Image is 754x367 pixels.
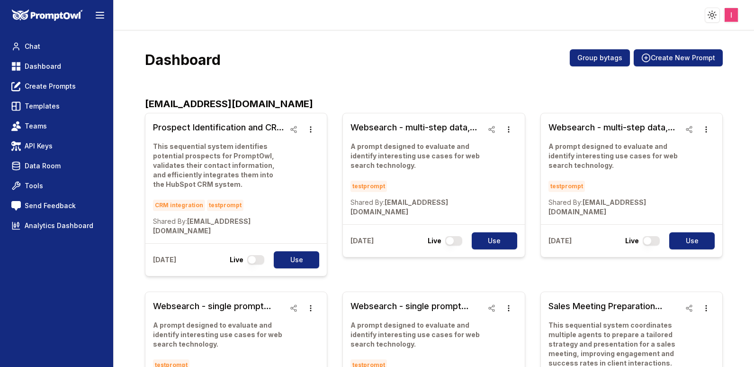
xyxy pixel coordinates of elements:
[153,121,285,134] h3: Prospect Identification and CRM Integration Workflow
[25,42,40,51] span: Chat
[25,121,47,131] span: Teams
[8,118,106,135] a: Teams
[25,101,60,111] span: Templates
[8,78,106,95] a: Create Prompts
[25,161,61,171] span: Data Room
[25,141,53,151] span: API Keys
[725,8,738,22] img: ACg8ocLcalYY8KTZ0qfGg_JirqB37-qlWKk654G7IdWEKZx1cb7MQQ=s96-c
[472,232,517,249] button: Use
[548,300,681,313] h3: Sales Meeting Preparation Workflow
[274,251,319,268] button: Use
[664,232,715,249] a: Use
[548,142,681,170] p: A prompt designed to evaluate and identify interesting use cases for web search technology.
[350,121,483,134] h3: Websearch - multi-step data, search and more, single model, single step
[25,62,61,71] span: Dashboard
[8,138,106,155] a: API Keys
[207,200,243,211] span: testprompt
[548,198,583,206] span: Shared By:
[350,198,483,217] p: [EMAIL_ADDRESS][DOMAIN_NAME]
[350,121,483,217] a: Websearch - multi-step data, search and more, single model, single stepA prompt designed to evalu...
[25,221,93,230] span: Analytics Dashboard
[8,197,106,214] a: Send Feedback
[350,300,483,313] h3: Websearch - single prompt brave AND RAG
[12,9,83,21] img: PromptOwl
[634,49,723,66] button: Create New Prompt
[8,98,106,115] a: Templates
[145,51,221,68] h3: Dashboard
[466,232,517,249] a: Use
[350,198,385,206] span: Shared By:
[153,200,205,211] span: CRM integration
[230,255,243,265] p: Live
[548,121,681,134] h3: Websearch - multi-step data, search and more, multiple
[548,181,585,192] span: testprompt
[350,142,483,170] p: A prompt designed to evaluate and identify interesting use cases for web search technology.
[268,251,319,268] a: Use
[8,217,106,234] a: Analytics Dashboard
[669,232,715,249] button: Use
[350,181,387,192] span: testprompt
[11,201,21,211] img: feedback
[153,217,285,236] p: [EMAIL_ADDRESS][DOMAIN_NAME]
[570,49,630,66] button: Group bytags
[350,236,374,246] p: [DATE]
[8,58,106,75] a: Dashboard
[8,38,106,55] a: Chat
[153,217,187,225] span: Shared By:
[25,201,76,211] span: Send Feedback
[153,142,285,189] p: This sequential system identifies potential prospects for PromptOwl, validates their contact info...
[25,82,76,91] span: Create Prompts
[153,321,285,349] p: A prompt designed to evaluate and identify interesting use cases for web search technology.
[153,300,285,313] h3: Websearch - single prompt brave only (1)
[350,321,483,349] p: A prompt designed to evaluate and identify interesting use cases for web search technology.
[8,157,106,174] a: Data Room
[548,121,681,217] a: Websearch - multi-step data, search and more, multipleA prompt designed to evaluate and identify ...
[548,198,681,217] p: [EMAIL_ADDRESS][DOMAIN_NAME]
[153,121,285,236] a: Prospect Identification and CRM Integration WorkflowThis sequential system identifies potential p...
[548,236,572,246] p: [DATE]
[428,236,441,246] p: Live
[25,181,43,191] span: Tools
[625,236,639,246] p: Live
[145,97,723,111] h2: [EMAIL_ADDRESS][DOMAIN_NAME]
[153,255,176,265] p: [DATE]
[8,177,106,194] a: Tools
